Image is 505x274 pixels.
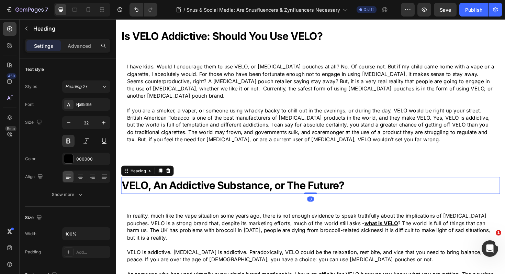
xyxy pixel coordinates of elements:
[25,101,34,108] div: Font
[63,228,110,240] input: Auto
[130,3,157,17] div: Undo/Redo
[25,172,44,182] div: Align
[440,7,451,13] span: Save
[62,80,110,93] button: Heading 2*
[482,240,498,257] iframe: Intercom live chat
[25,84,37,90] div: Styles
[14,157,33,164] div: Heading
[263,212,299,219] a: what is VELO
[496,230,501,235] span: 1
[203,188,210,193] div: 0
[12,204,401,235] p: In reality, much like the vape situation some years ago, there is not enough evidence to speak tr...
[33,24,108,33] p: Heading
[3,3,51,17] button: 7
[25,231,36,237] div: Width
[76,249,109,255] div: Add...
[116,19,505,274] iframe: To enrich screen reader interactions, please activate Accessibility in Grammarly extension settings
[6,169,242,183] strong: VELO, An Addictive Substance, or The Future?
[12,243,401,258] p: VELO is addictive. [MEDICAL_DATA] is addictive. Paradoxically, VELO could be the relaxation, rest...
[52,191,84,198] div: Show more
[25,156,36,162] div: Color
[25,66,44,73] div: Text style
[34,42,53,50] p: Settings
[465,6,482,13] div: Publish
[187,6,340,13] span: Snus & Social Media: Are Snusfluencers & Zynfluencers Necessary
[434,3,457,17] button: Save
[68,42,91,50] p: Advanced
[45,6,48,14] p: 7
[459,3,488,17] button: Publish
[183,6,185,13] span: /
[5,126,16,131] div: Beta
[25,188,110,201] button: Show more
[65,84,88,90] span: Heading 2*
[25,213,43,222] div: Size
[12,46,401,85] p: I have kids. Would I encourage them to use VELO, or [MEDICAL_DATA] pouches at all? No. Of course ...
[12,93,401,131] p: If you are a smoker, a vaper, or someone using whacky backy to chill out in the evenings, or duri...
[25,249,41,255] div: Padding
[7,73,16,79] div: 450
[25,118,43,127] div: Size
[76,156,109,162] div: 000000
[76,102,109,108] div: Fjalla One
[363,7,374,13] span: Draft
